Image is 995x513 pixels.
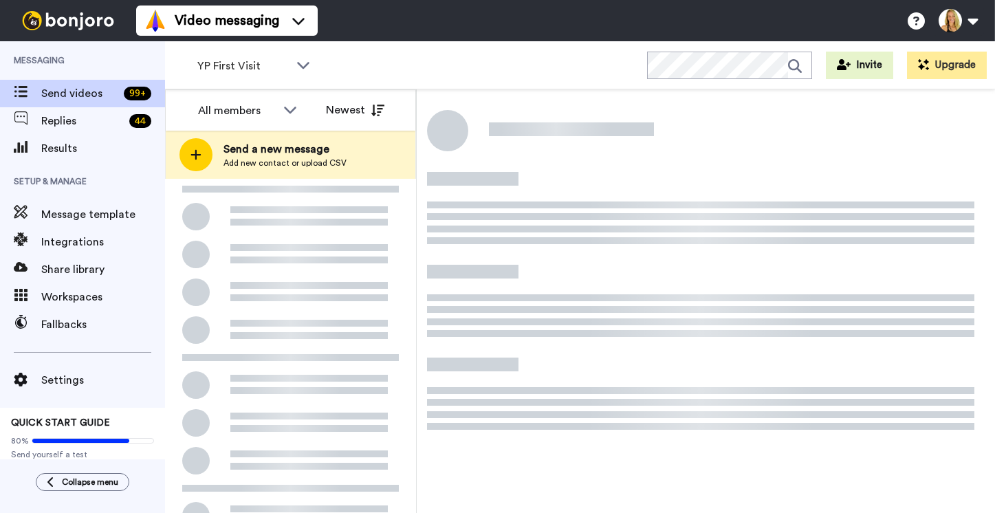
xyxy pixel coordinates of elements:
img: bj-logo-header-white.svg [17,11,120,30]
img: vm-color.svg [144,10,166,32]
span: Send yourself a test [11,449,154,460]
button: Upgrade [907,52,987,79]
span: Share library [41,261,165,278]
span: Send videos [41,85,118,102]
span: QUICK START GUIDE [11,418,110,428]
span: Workspaces [41,289,165,305]
span: Add new contact or upload CSV [223,157,347,168]
button: Invite [826,52,893,79]
div: 99 + [124,87,151,100]
span: Message template [41,206,165,223]
span: YP First Visit [197,58,289,74]
span: Fallbacks [41,316,165,333]
span: Collapse menu [62,477,118,488]
span: Integrations [41,234,165,250]
button: Collapse menu [36,473,129,491]
span: Send a new message [223,141,347,157]
span: Results [41,140,165,157]
button: Newest [316,96,395,124]
span: Settings [41,372,165,389]
div: 44 [129,114,151,128]
span: 80% [11,435,29,446]
span: Video messaging [175,11,279,30]
span: Replies [41,113,124,129]
div: All members [198,102,276,119]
